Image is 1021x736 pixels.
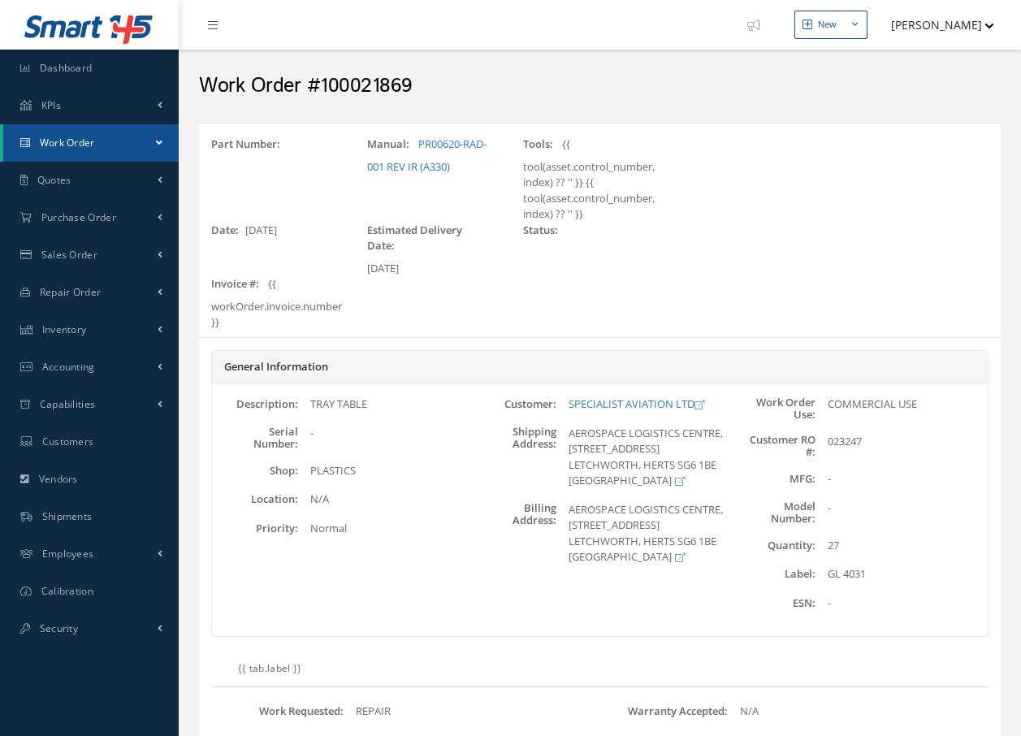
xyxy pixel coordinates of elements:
[41,210,116,224] span: Purchase Order
[729,500,816,525] label: Model Number:
[794,11,867,39] button: New
[355,223,511,277] div: [DATE]
[729,597,816,609] label: ESN:
[224,361,976,374] h5: General Information
[42,547,94,561] span: Employees
[470,426,556,489] label: Shipping Address:
[3,124,179,162] a: Work Order
[40,621,78,635] span: Security
[215,705,344,717] label: Work Requested:
[816,595,988,612] div: -
[729,568,816,580] label: Label:
[40,136,95,149] span: Work Order
[728,704,984,720] div: N/A
[212,522,298,535] label: Priority:
[211,223,245,239] label: Date:
[41,584,93,598] span: Calibration
[298,396,470,413] div: TRAY TABLE
[212,398,298,410] label: Description:
[42,323,87,336] span: Inventory
[470,398,556,410] label: Customer:
[470,502,556,565] label: Billing Address:
[816,538,988,554] div: 27
[729,473,816,485] label: MFG:
[41,248,97,262] span: Sales Order
[556,502,729,565] div: AEROSPACE LOGISTICS CENTRE, [STREET_ADDRESS] LETCHWORTH, HERTS SG6 1BE [GEOGRAPHIC_DATA]
[367,136,416,153] label: Manual:
[298,491,470,508] div: N/A
[816,500,988,525] div: -
[876,9,994,41] button: [PERSON_NAME]
[37,173,71,187] span: Quotes
[42,509,93,523] span: Shipments
[816,396,988,421] div: COMMERCIAL USE
[42,435,94,448] span: Customers
[367,136,487,174] a: PR00620-RAD-001 REV IR (A330)
[298,521,470,537] div: Normal
[816,471,988,487] div: -
[40,61,93,75] span: Dashboard
[523,136,560,153] label: Tools:
[199,74,1001,98] h2: Work Order #100021869
[569,396,704,411] a: SPECIALIST AVIATION LTD
[39,472,78,486] span: Vendors
[238,661,302,675] span: {{ tab.label }}
[600,705,729,717] label: Warranty Accepted:
[211,276,266,292] label: Invoice #:
[40,397,96,411] span: Capabilities
[212,426,298,450] label: Serial Number:
[211,276,342,329] a: {{ workOrder.invoice.number }}
[556,426,729,489] div: AEROSPACE LOGISTICS CENTRE, [STREET_ADDRESS] LETCHWORTH, HERTS SG6 1BE [GEOGRAPHIC_DATA]
[729,396,816,421] label: Work Order Use:
[199,223,355,277] div: [DATE]
[828,434,862,448] span: 023247
[729,539,816,552] label: Quantity:
[367,223,499,254] label: Estimated Delivery Date:
[816,566,988,582] div: GL 4031
[212,465,298,477] label: Shop:
[212,493,298,505] label: Location:
[40,285,102,299] span: Repair Order
[523,175,655,221] span: {{ tool(asset.control_number, index) ?? '' }}
[523,136,655,189] a: {{ tool(asset.control_number, index) ?? '' }}
[41,98,61,112] span: KPIs
[310,426,314,440] span: -
[729,434,816,458] label: Customer RO #:
[523,223,565,239] label: Status:
[298,463,470,479] div: PLASTICS
[344,704,600,720] div: REPAIR
[818,18,837,32] div: New
[211,136,287,153] label: Part Number:
[42,360,95,374] span: Accounting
